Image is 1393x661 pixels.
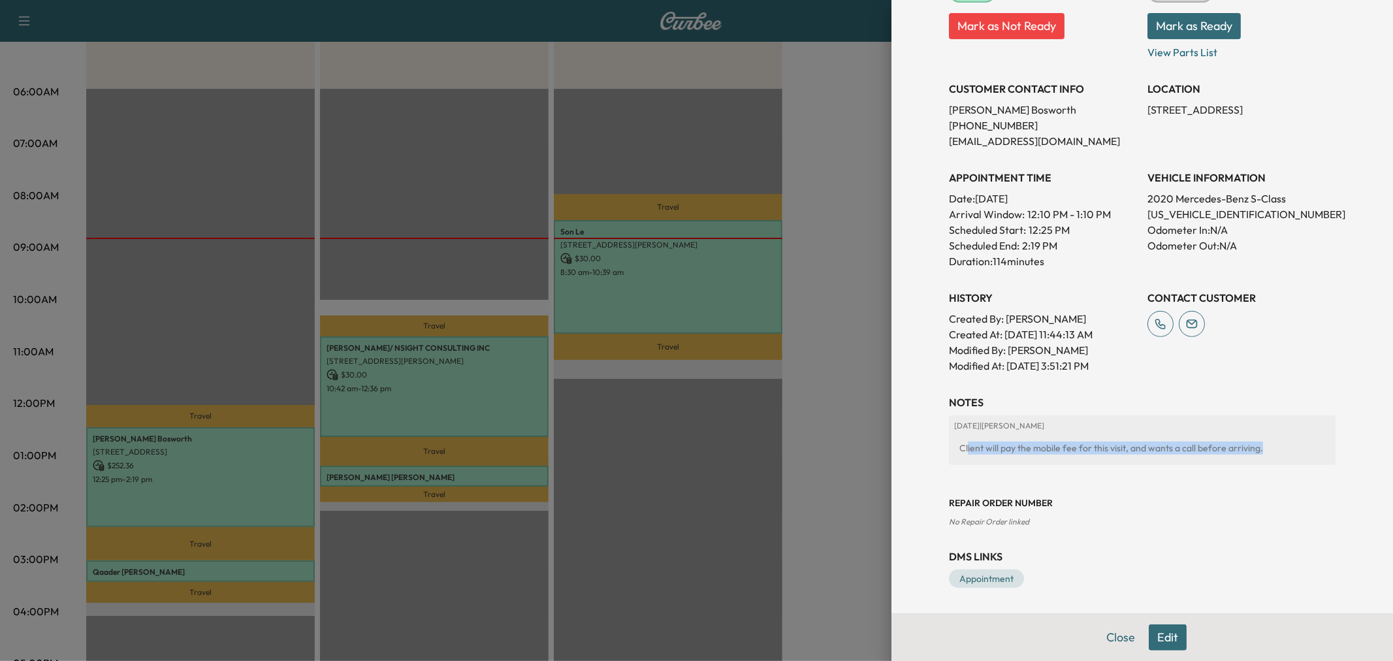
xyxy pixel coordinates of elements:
[949,253,1137,269] p: Duration: 114 minutes
[1149,624,1187,651] button: Edit
[949,342,1137,358] p: Modified By : [PERSON_NAME]
[949,118,1137,133] p: [PHONE_NUMBER]
[954,421,1330,431] p: [DATE] | [PERSON_NAME]
[949,13,1065,39] button: Mark as Not Ready
[1147,191,1336,206] p: 2020 Mercedes-Benz S-Class
[949,238,1019,253] p: Scheduled End:
[949,102,1137,118] p: [PERSON_NAME] Bosworth
[949,206,1137,222] p: Arrival Window:
[1029,222,1070,238] p: 12:25 PM
[949,496,1336,509] h3: Repair Order number
[1147,170,1336,185] h3: VEHICLE INFORMATION
[1147,102,1336,118] p: [STREET_ADDRESS]
[1147,81,1336,97] h3: LOCATION
[949,133,1137,149] p: [EMAIL_ADDRESS][DOMAIN_NAME]
[949,290,1137,306] h3: History
[954,436,1330,460] div: Client will pay the mobile fee for this visit, and wants a call before arriving.
[1147,206,1336,222] p: [US_VEHICLE_IDENTIFICATION_NUMBER]
[949,549,1336,564] h3: DMS Links
[949,517,1029,526] span: No Repair Order linked
[1022,238,1057,253] p: 2:19 PM
[949,222,1026,238] p: Scheduled Start:
[949,191,1137,206] p: Date: [DATE]
[949,170,1137,185] h3: APPOINTMENT TIME
[949,311,1137,327] p: Created By : [PERSON_NAME]
[1147,222,1336,238] p: Odometer In: N/A
[949,358,1137,374] p: Modified At : [DATE] 3:51:21 PM
[1027,206,1111,222] span: 12:10 PM - 1:10 PM
[1147,13,1241,39] button: Mark as Ready
[949,395,1336,410] h3: NOTES
[1147,39,1336,60] p: View Parts List
[1147,238,1336,253] p: Odometer Out: N/A
[949,327,1137,342] p: Created At : [DATE] 11:44:13 AM
[1098,624,1144,651] button: Close
[949,81,1137,97] h3: CUSTOMER CONTACT INFO
[1147,290,1336,306] h3: CONTACT CUSTOMER
[949,570,1024,588] a: Appointment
